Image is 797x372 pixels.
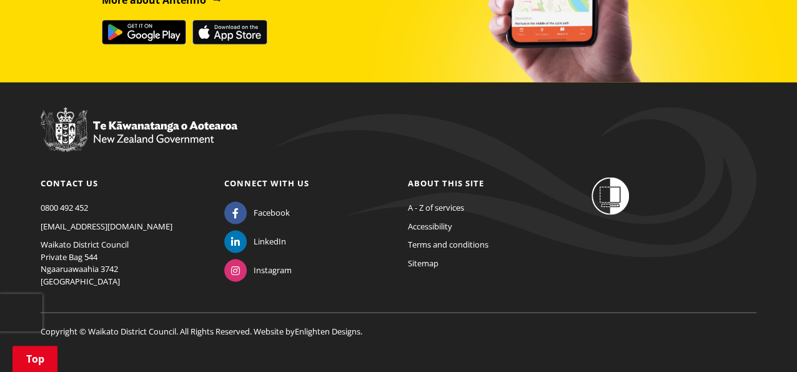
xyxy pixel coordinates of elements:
[592,178,629,215] img: Shielded
[41,136,237,147] a: New Zealand Government
[254,264,292,277] span: Instagram
[41,313,756,338] p: Copyright © Waikato District Council. All Rights Reserved. Website by .
[295,326,360,337] a: Enlighten Designs
[41,221,172,232] a: [EMAIL_ADDRESS][DOMAIN_NAME]
[408,202,464,213] a: A - Z of services
[41,178,98,189] a: Contact us
[254,207,290,219] span: Facebook
[41,202,88,213] a: 0800 492 452
[224,207,290,218] a: Facebook
[192,20,267,45] img: Download on the App Store
[41,108,237,153] img: New Zealand Government
[224,264,292,276] a: Instagram
[254,236,286,248] span: LinkedIn
[12,346,57,372] a: Top
[408,178,484,189] a: About this site
[224,236,286,247] a: LinkedIn
[408,221,452,232] a: Accessibility
[102,20,186,45] img: Get it on Google Play
[408,258,438,269] a: Sitemap
[740,319,785,364] iframe: Messenger Launcher
[408,239,488,250] a: Terms and conditions
[41,239,205,288] p: Waikato District Council Private Bag 544 Ngaaruawaahia 3742 [GEOGRAPHIC_DATA]
[224,178,309,189] a: Connect with us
